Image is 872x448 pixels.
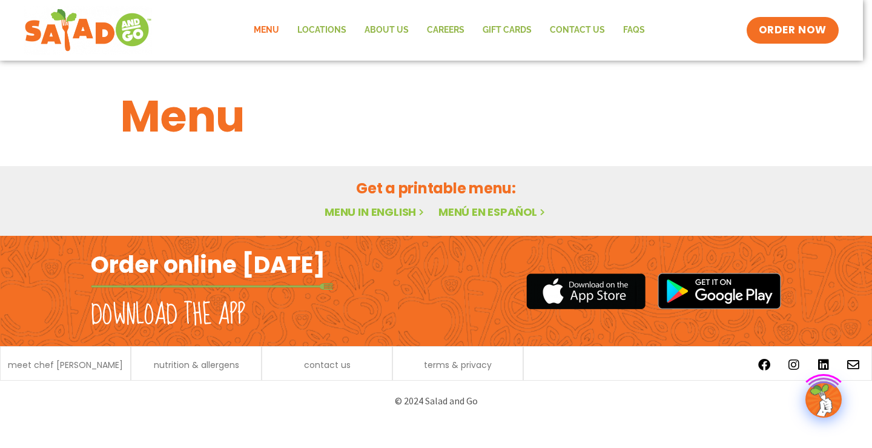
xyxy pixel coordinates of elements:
a: ORDER NOW [747,17,839,44]
img: fork [91,283,333,290]
h2: Order online [DATE] [91,250,325,279]
img: new-SAG-logo-768×292 [24,6,152,55]
a: meet chef [PERSON_NAME] [8,361,123,369]
a: nutrition & allergens [154,361,239,369]
h2: Download the app [91,298,245,332]
a: Menu [245,16,288,44]
a: Careers [418,16,474,44]
a: Locations [288,16,355,44]
a: About Us [355,16,418,44]
img: google_play [658,273,781,309]
a: Contact Us [541,16,614,44]
img: appstore [526,272,646,311]
a: Menu in English [325,204,426,219]
a: GIFT CARDS [474,16,541,44]
h2: Get a printable menu: [121,178,751,199]
a: FAQs [614,16,654,44]
a: terms & privacy [424,361,492,369]
a: contact us [304,361,351,369]
nav: Menu [245,16,654,44]
a: Menú en español [438,204,547,219]
span: ORDER NOW [759,23,827,38]
p: © 2024 Salad and Go [97,393,775,409]
h1: Menu [121,84,751,149]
